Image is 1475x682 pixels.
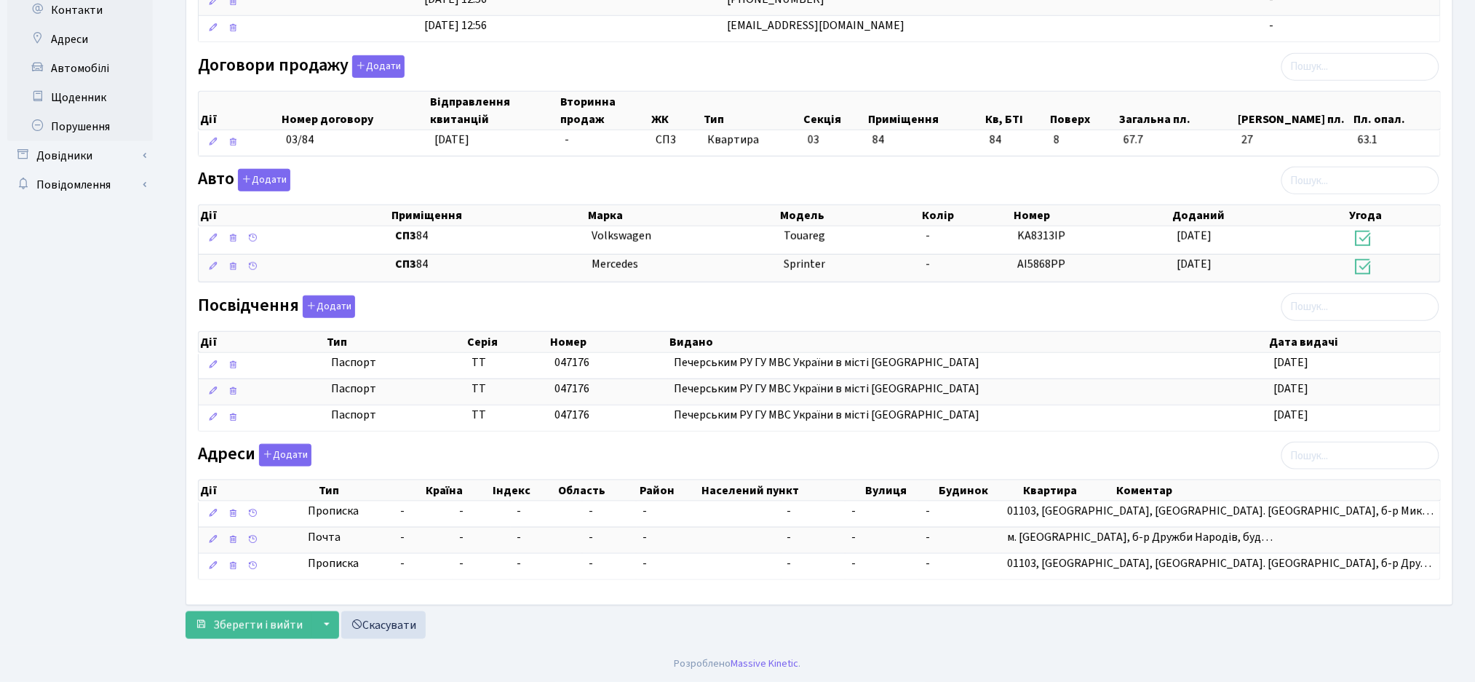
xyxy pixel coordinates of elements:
span: 27 [1242,132,1347,148]
span: [DATE] [1274,354,1309,370]
span: AI5868PP [1018,256,1066,272]
span: - [589,555,593,571]
button: Договори продажу [352,55,405,78]
span: - [459,555,464,571]
span: Паспорт [331,407,461,424]
th: Відправлення квитанцій [429,92,559,130]
span: - [589,529,593,545]
th: Дії [199,92,280,130]
a: Адреси [7,25,153,54]
span: 84 [872,132,884,148]
span: - [643,529,647,545]
span: Mercedes [592,256,639,272]
th: Будинок [937,480,1022,501]
th: Модель [779,205,921,226]
b: СП3 [396,256,417,272]
span: 63.1 [1358,132,1434,148]
th: Приміщення [390,205,587,226]
span: - [643,555,647,571]
span: - [926,529,930,545]
span: 8 [1054,132,1112,148]
span: Прописка [308,555,359,572]
a: Додати [255,442,311,467]
span: - [517,529,521,545]
th: ЖК [650,92,702,130]
span: 01103, [GEOGRAPHIC_DATA], [GEOGRAPHIC_DATA]. [GEOGRAPHIC_DATA], б-р Дру… [1008,555,1432,571]
span: Прописка [308,503,359,520]
a: Додати [299,293,355,318]
th: Марка [587,205,779,226]
span: 03 [808,132,819,148]
th: Поверх [1049,92,1118,130]
span: - [589,503,593,519]
input: Пошук... [1281,293,1439,321]
span: Печерським РУ ГУ МВС України в місті [GEOGRAPHIC_DATA] [674,407,979,423]
input: Пошук... [1281,442,1439,469]
span: - [517,503,521,519]
a: Довідники [7,141,153,170]
th: Дії [199,205,390,226]
span: - [787,529,792,545]
div: Розроблено . [675,657,801,673]
a: Повідомлення [7,170,153,199]
span: - [565,132,569,148]
span: Квартира [708,132,797,148]
th: Колір [921,205,1012,226]
th: Загальна пл. [1118,92,1236,130]
th: Номер [549,332,668,352]
span: СП3 [656,132,696,148]
a: Автомобілі [7,54,153,83]
th: Видано [668,332,1268,352]
span: - [851,555,856,571]
input: Пошук... [1281,53,1439,81]
span: 047176 [554,381,589,397]
span: - [1269,17,1273,33]
span: 047176 [554,407,589,423]
th: Номер [1012,205,1172,226]
span: ТТ [472,381,486,397]
label: Авто [198,169,290,191]
span: - [926,555,930,571]
span: - [787,555,792,571]
span: 84 [396,256,581,273]
span: Почта [308,529,341,546]
label: Договори продажу [198,55,405,78]
a: Порушення [7,112,153,141]
th: Доданий [1172,205,1348,226]
input: Пошук... [1281,167,1439,194]
a: Скасувати [341,611,426,639]
th: Район [638,480,700,501]
span: Печерським РУ ГУ МВС України в місті [GEOGRAPHIC_DATA] [674,381,979,397]
span: ТТ [472,354,486,370]
span: - [926,256,931,272]
span: - [459,529,464,545]
span: - [400,503,448,520]
span: [EMAIL_ADDRESS][DOMAIN_NAME] [727,17,905,33]
th: Серія [466,332,549,352]
th: Дата видачі [1268,332,1441,352]
th: [PERSON_NAME] пл. [1236,92,1353,130]
th: Вулиця [864,480,938,501]
th: Секція [803,92,867,130]
span: - [400,555,448,572]
th: Кв, БТІ [984,92,1049,130]
span: - [459,503,464,519]
th: Номер договору [280,92,429,130]
span: - [851,503,856,519]
button: Адреси [259,444,311,467]
span: 84 [990,132,1043,148]
span: 67.7 [1124,132,1231,148]
th: Коментар [1116,480,1441,501]
span: Sprinter [784,256,826,272]
span: Паспорт [331,381,461,397]
button: Посвідчення [303,296,355,318]
th: Область [557,480,638,501]
a: Щоденник [7,83,153,112]
span: 01103, [GEOGRAPHIC_DATA], [GEOGRAPHIC_DATA]. [GEOGRAPHIC_DATA], б-р Мик… [1008,503,1434,519]
a: Додати [349,52,405,78]
span: 03/84 [286,132,314,148]
span: 047176 [554,354,589,370]
a: Massive Kinetic [731,657,799,672]
th: Вторинна продаж [559,92,650,130]
span: Паспорт [331,354,461,371]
